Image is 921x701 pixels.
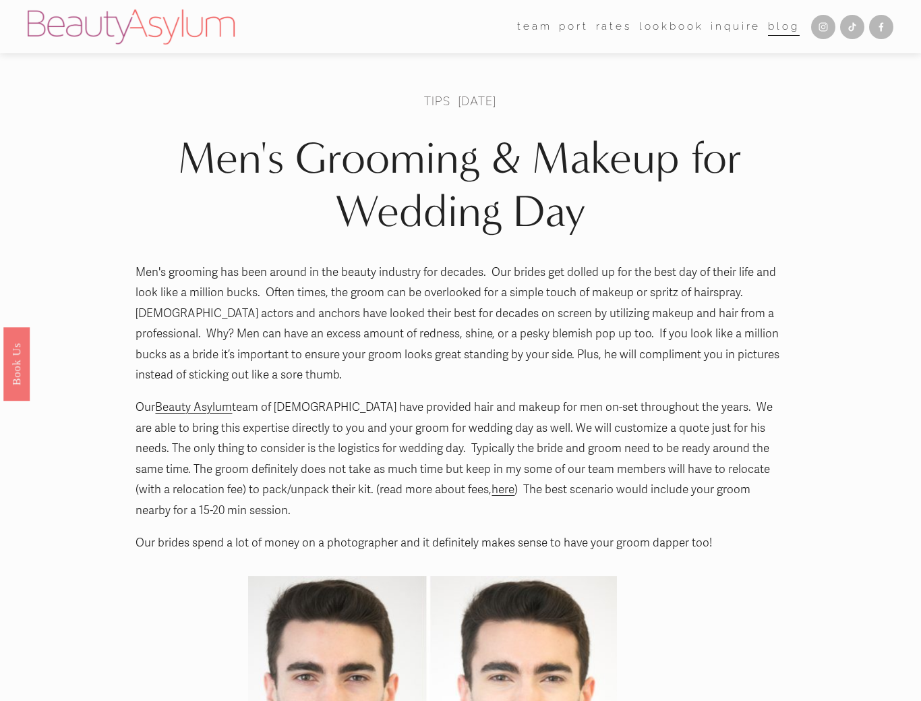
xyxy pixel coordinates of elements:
span: team [517,18,552,36]
p: Men's grooming has been around in the beauty industry for decades. Our brides get dolled up for t... [136,262,785,387]
p: Our team of [DEMOGRAPHIC_DATA] have provided hair and makeup for men on-set throughout the years.... [136,397,785,522]
a: Inquire [711,16,761,37]
a: Facebook [869,15,893,39]
img: Beauty Asylum | Bridal Hair &amp; Makeup Charlotte &amp; Atlanta [28,9,235,45]
span: [DATE] [458,93,497,109]
a: folder dropdown [517,16,552,37]
a: here [492,482,514,497]
a: Blog [768,16,799,37]
a: Rates [596,16,632,37]
a: Book Us [3,327,30,400]
h1: Men's Grooming & Makeup for Wedding Day [136,132,785,239]
a: TikTok [840,15,864,39]
a: Instagram [811,15,835,39]
a: port [559,16,588,37]
a: Beauty Asylum [155,400,232,414]
a: Lookbook [639,16,704,37]
p: Our brides spend a lot of money on a photographer and it definitely makes sense to have your groo... [136,533,785,554]
a: Tips [424,93,450,109]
